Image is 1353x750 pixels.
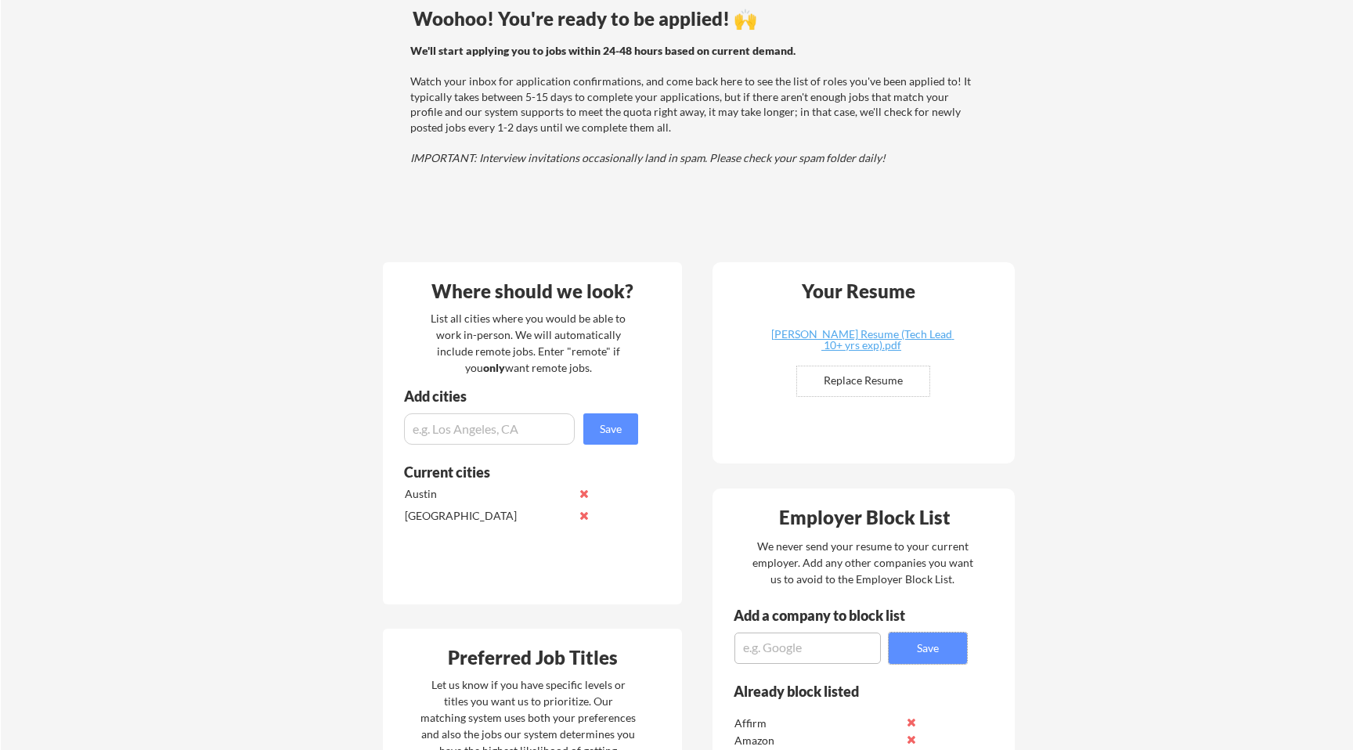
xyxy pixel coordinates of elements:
div: Current cities [404,465,621,479]
button: Save [889,633,967,664]
input: e.g. Los Angeles, CA [404,413,575,445]
div: Add a company to block list [734,608,929,622]
div: [PERSON_NAME] Resume (Tech Lead 10+ yrs exp).pdf [768,329,954,351]
div: Already block listed [734,684,946,698]
div: Woohoo! You're ready to be applied! 🙌 [413,9,977,28]
div: We never send your resume to your current employer. Add any other companies you want us to avoid ... [751,538,974,587]
div: Your Resume [781,282,936,301]
strong: We'll start applying you to jobs within 24-48 hours based on current demand. [410,44,796,57]
a: [PERSON_NAME] Resume (Tech Lead 10+ yrs exp).pdf [768,329,954,353]
div: Preferred Job Titles [387,648,678,667]
div: Watch your inbox for application confirmations, and come back here to see the list of roles you'v... [410,43,975,166]
div: List all cities where you would be able to work in-person. We will automatically include remote j... [420,310,636,376]
div: Employer Block List [719,508,1010,527]
strong: only [483,361,505,374]
div: Amazon [734,733,900,748]
div: Add cities [404,389,642,403]
button: Save [583,413,638,445]
div: Austin [405,486,570,502]
em: IMPORTANT: Interview invitations occasionally land in spam. Please check your spam folder daily! [410,151,886,164]
div: Affirm [734,716,900,731]
div: [GEOGRAPHIC_DATA] [405,508,570,524]
div: Where should we look? [387,282,678,301]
